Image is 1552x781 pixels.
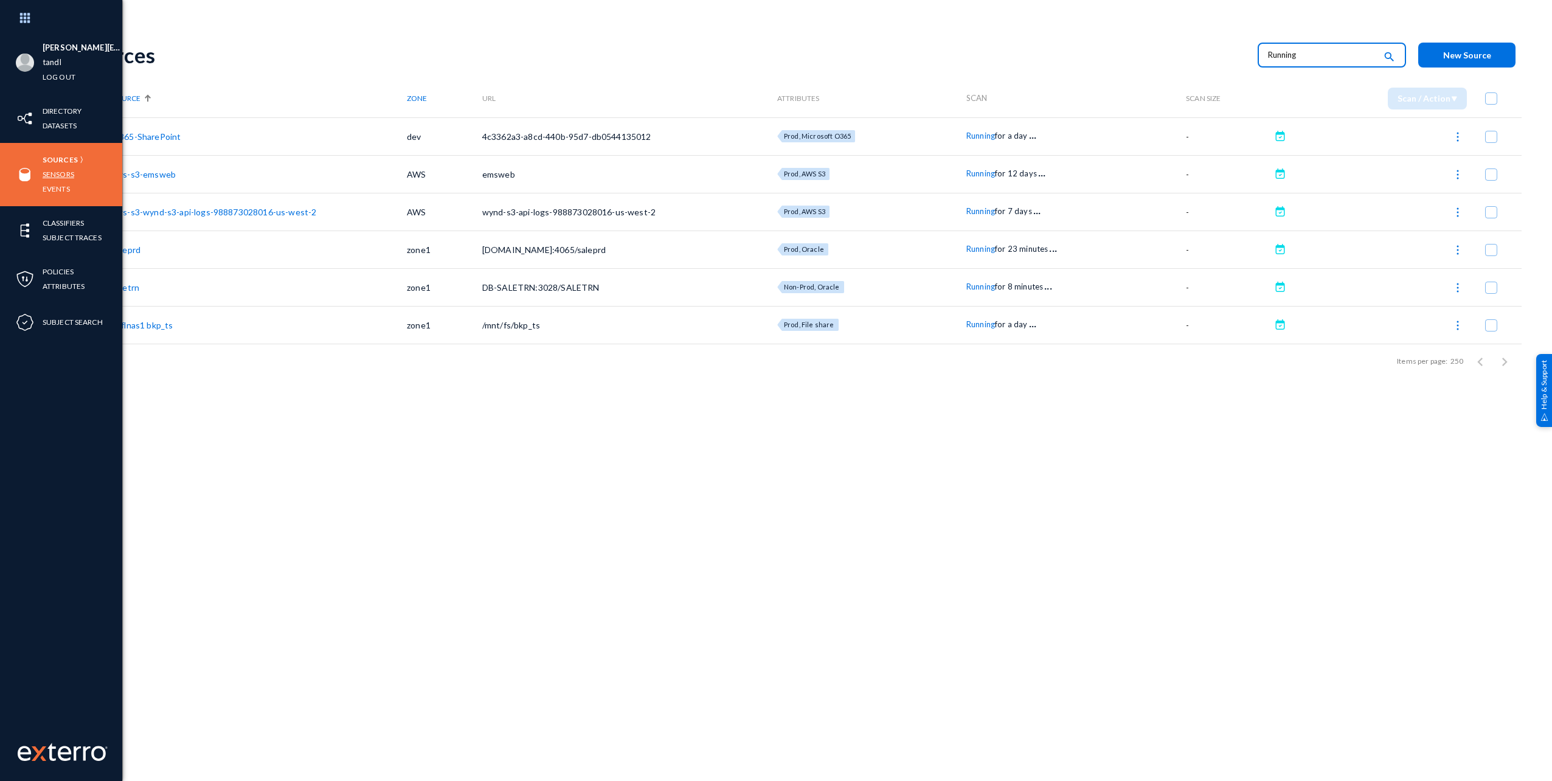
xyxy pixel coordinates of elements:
[43,119,77,133] a: Datasets
[407,306,482,344] td: zone1
[1186,306,1270,344] td: -
[995,319,1027,329] span: for a day
[43,104,81,118] a: Directory
[1029,315,1031,330] span: .
[407,94,482,103] div: Zone
[784,283,840,291] span: Non-Prod, Oracle
[995,206,1032,216] span: for 7 days
[1031,127,1034,141] span: .
[966,282,995,291] span: Running
[784,207,825,215] span: Prod, AWS S3
[1049,240,1051,254] span: .
[1452,282,1464,294] img: icon-more.svg
[80,43,1245,68] div: Sources
[1041,164,1043,179] span: .
[784,132,851,140] span: Prod, Microsoft O365
[407,155,482,193] td: AWS
[1540,413,1548,421] img: help_support.svg
[43,315,103,329] a: Subject Search
[16,270,34,288] img: icon-policies.svg
[1029,127,1031,141] span: .
[1034,315,1036,330] span: .
[995,131,1027,141] span: for a day
[112,207,316,217] a: aws-s3-wynd-s3-api-logs-988873028016-us-west-2
[784,245,824,253] span: Prod, Oracle
[777,94,820,103] span: Attributes
[16,54,34,72] img: blank-profile-picture.png
[1186,193,1270,231] td: -
[43,265,74,279] a: Policies
[7,5,43,31] img: app launcher
[1033,202,1036,217] span: .
[482,94,496,103] span: URL
[966,319,995,329] span: Running
[1492,349,1517,373] button: Next page
[112,94,407,103] div: Source
[482,169,515,179] span: emsweb
[966,93,988,103] span: Scan
[1536,354,1552,427] div: Help & Support
[1452,319,1464,331] img: icon-more.svg
[995,168,1037,178] span: for 12 days
[1186,231,1270,268] td: -
[43,55,61,69] a: tandl
[1397,356,1447,367] div: Items per page:
[966,131,995,141] span: Running
[1052,240,1055,254] span: .
[482,320,540,330] span: /mnt/fs/bkp_ts
[43,279,85,293] a: Attributes
[16,221,34,240] img: icon-elements.svg
[43,231,102,245] a: Subject Traces
[1186,268,1270,306] td: -
[1452,168,1464,181] img: icon-more.svg
[1036,202,1038,217] span: .
[995,282,1043,291] span: for 8 minutes
[1452,131,1464,143] img: icon-more.svg
[1044,277,1047,292] span: .
[1050,277,1052,292] span: .
[1450,356,1463,367] div: 250
[482,207,656,217] span: wynd-s3-api-logs-988873028016-us-west-2
[407,268,482,306] td: zone1
[43,41,122,55] li: [PERSON_NAME][EMAIL_ADDRESS][PERSON_NAME][DOMAIN_NAME]
[1186,117,1270,155] td: -
[1031,315,1034,330] span: .
[407,193,482,231] td: AWS
[482,282,600,293] span: DB-SALETRN:3028/SALETRN
[407,231,482,268] td: zone1
[482,131,651,142] span: 4c3362a3-a8cd-440b-95d7-db0544135012
[1055,240,1057,254] span: .
[407,94,427,103] span: Zone
[1268,46,1375,64] input: Filter
[18,743,108,761] img: exterro-work-mark.svg
[784,170,825,178] span: Prod, AWS S3
[1443,50,1491,60] span: New Source
[112,320,173,330] a: usflnas1 bkp_ts
[112,131,181,142] a: O365-SharePoint
[1043,164,1045,179] span: .
[1186,155,1270,193] td: -
[43,153,78,167] a: Sources
[1038,202,1041,217] span: .
[43,70,75,84] a: Log out
[966,168,995,178] span: Running
[16,313,34,331] img: icon-compliance.svg
[112,169,176,179] a: aws-s3-emsweb
[1468,349,1492,373] button: Previous page
[1034,127,1036,141] span: .
[43,167,74,181] a: Sensors
[1186,94,1221,103] span: Scan Size
[1452,244,1464,256] img: icon-more.svg
[407,117,482,155] td: dev
[43,182,70,196] a: Events
[966,206,995,216] span: Running
[112,94,140,103] span: Source
[1418,43,1516,68] button: New Source
[1038,164,1041,179] span: .
[1382,49,1396,66] mat-icon: search
[1047,277,1049,292] span: .
[1452,206,1464,218] img: icon-more.svg
[16,109,34,128] img: icon-inventory.svg
[112,245,140,255] a: saleprd
[995,244,1048,254] span: for 23 minutes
